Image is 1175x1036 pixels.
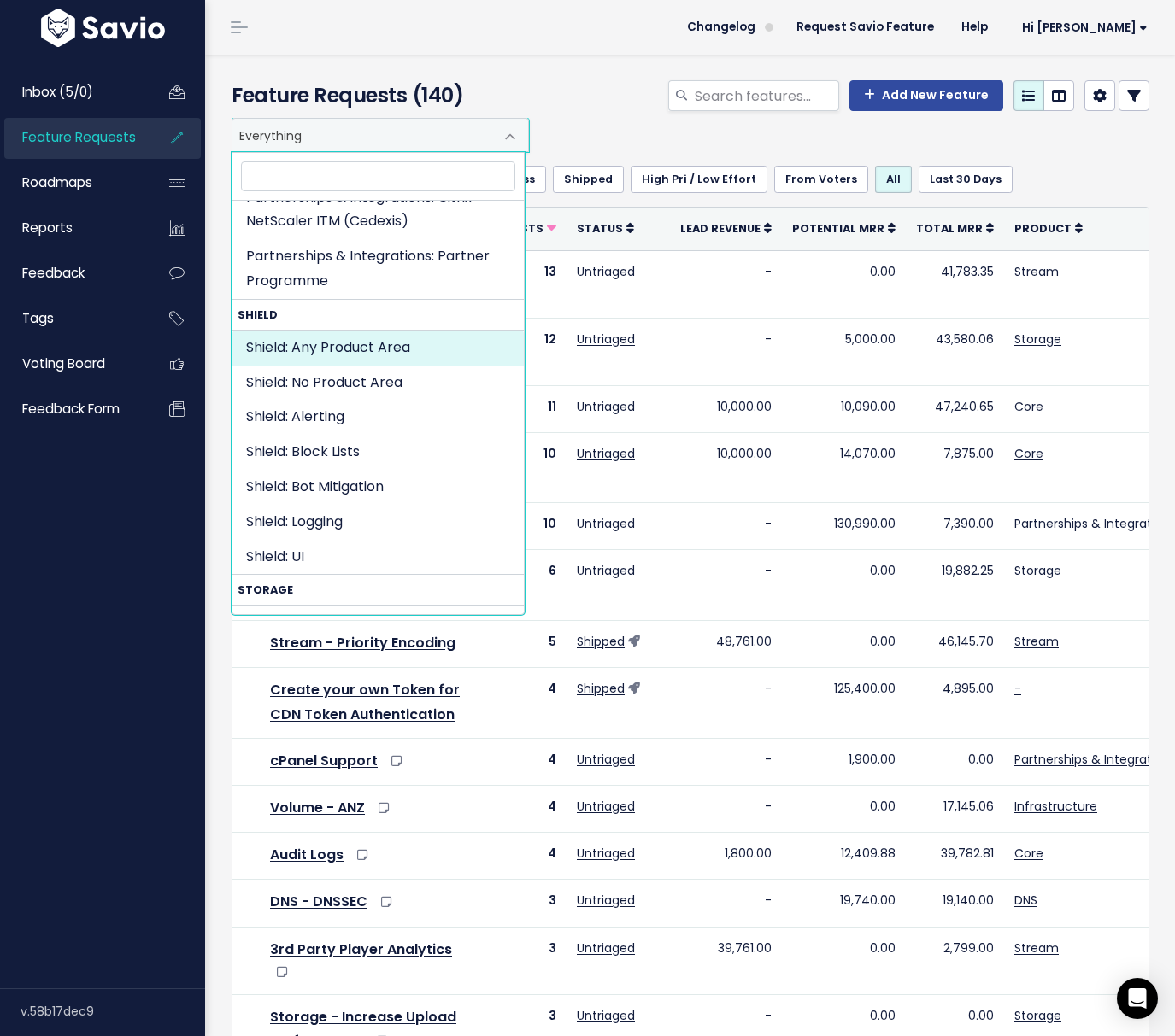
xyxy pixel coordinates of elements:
td: 7,390.00 [906,503,1004,550]
td: 19,140.00 [906,880,1004,927]
a: Storage [1014,1007,1061,1024]
a: Voting Board [4,344,142,383]
li: Shield: UI [232,540,524,575]
td: 12,409.88 [782,833,906,880]
td: 1,800.00 [670,833,782,880]
a: Last 30 Days [919,166,1013,193]
a: Shipped [577,680,625,697]
td: 10,090.00 [782,385,906,432]
td: 0.00 [782,621,906,668]
span: Everything [232,118,529,152]
div: v.58b17dec9 [21,989,205,1033]
div: Open Intercom Messenger [1117,978,1158,1019]
a: High Pri / Low Effort [631,166,767,193]
a: Untriaged [577,562,635,579]
a: cPanel Support [270,751,378,770]
td: 0.00 [782,786,906,833]
img: logo-white.9d6f32f41409.svg [37,9,169,47]
a: Storage [1014,331,1061,348]
a: DNS - DNSSEC [270,892,367,911]
td: - [670,786,782,833]
a: Infrastructure [1014,798,1097,815]
td: 10,000.00 [670,385,782,432]
a: Reports [4,208,142,248]
a: Create your own Token for CDN Token Authentication [270,680,460,724]
td: 0.00 [782,927,906,994]
a: Stream - Priority Encoding [270,633,455,653]
td: - [670,250,782,318]
a: Untriaged [577,445,635,462]
a: Untriaged [577,892,635,909]
td: - [670,550,782,621]
a: Core [1014,398,1043,415]
td: 4 [473,738,567,785]
a: Feature Requests [4,118,142,157]
td: 3 [473,880,567,927]
li: Partnerships & Integrations: Citrix NetScaler ITM (Cedexis) [232,180,524,240]
td: 0.00 [782,250,906,318]
td: 2,799.00 [906,927,1004,994]
a: Feedback form [4,389,142,429]
td: 17,145.06 [906,786,1004,833]
a: Potential MRR [792,219,896,237]
a: Audit Logs [270,845,344,864]
span: Potential MRR [792,221,884,236]
a: Feedback [4,254,142,293]
a: Inbox (5/0) [4,73,142,112]
a: From Voters [774,166,868,193]
a: Request Savio Feature [783,15,948,40]
td: 130,990.00 [782,503,906,550]
td: 125,400.00 [782,668,906,739]
a: Roadmaps [4,163,142,202]
td: 47,240.65 [906,385,1004,432]
td: 0.00 [906,738,1004,785]
td: 1,900.00 [782,738,906,785]
span: Roadmaps [22,173,92,191]
a: Untriaged [577,331,635,348]
td: 5 [473,621,567,668]
td: 0.00 [782,550,906,621]
a: Volume - ANZ [270,798,365,817]
a: Add New Feature [849,80,1003,111]
td: 41,783.35 [906,250,1004,318]
a: Lead Revenue [680,219,772,237]
td: 5,000.00 [782,318,906,385]
td: 4,895.00 [906,668,1004,739]
a: 3rd Party Player Analytics [270,939,452,959]
span: Product [1014,221,1072,236]
td: 46,145.70 [906,621,1004,668]
span: Feedback form [22,400,120,418]
li: Storage [232,575,524,851]
td: 19,740.00 [782,880,906,927]
a: - [1014,680,1021,697]
td: 4 [473,668,567,739]
a: Untriaged [577,398,635,415]
a: Stream [1014,633,1059,650]
strong: Shield [232,300,524,330]
td: - [670,668,782,739]
td: 39,761.00 [670,927,782,994]
li: Storage: Any Product Area [232,606,524,641]
li: Shield: Bot Mitigation [232,470,524,505]
td: 48,761.00 [670,621,782,668]
li: Shield [232,300,524,576]
a: Untriaged [577,263,635,280]
h4: Feature Requests (140) [232,80,520,111]
li: Shield: Logging [232,505,524,540]
span: Feature Requests [22,128,136,146]
a: Untriaged [577,845,635,862]
td: 14,070.00 [782,432,906,503]
span: Changelog [687,21,755,33]
span: Reports [22,219,73,237]
input: Search features... [693,80,839,111]
a: Hi [PERSON_NAME] [1002,15,1161,41]
li: Shield: Any Product Area [232,331,524,366]
a: Core [1014,445,1043,462]
a: Shipped [553,166,624,193]
ul: Filter feature requests [232,166,1149,193]
a: Untriaged [577,515,635,532]
a: Status [577,219,634,237]
td: 4 [473,833,567,880]
td: - [670,880,782,927]
a: All [875,166,912,193]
